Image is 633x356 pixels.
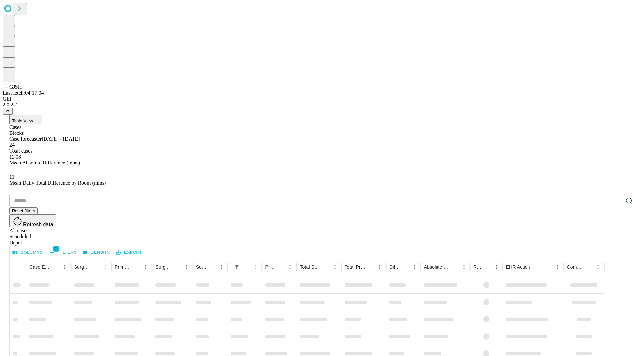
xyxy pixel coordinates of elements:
div: Total Scheduled Duration [300,264,320,270]
button: Sort [482,262,492,272]
div: 2.0.241 [3,102,630,108]
div: Surgery Name [155,264,172,270]
span: [DATE] - [DATE] [42,136,80,142]
button: Refresh data [9,214,56,227]
button: Reset filters [9,207,38,214]
button: Sort [401,262,410,272]
span: Case forecaster [9,136,42,142]
div: Comments [567,264,584,270]
div: Total Predicted Duration [345,264,365,270]
span: 1 [53,245,59,252]
div: Surgery Date [196,264,207,270]
button: Menu [330,262,340,272]
div: EHR Action [506,264,530,270]
div: Absolute Difference [424,264,449,270]
span: 11 [9,174,14,180]
span: GJSH [9,84,22,90]
button: Show filters [232,262,241,272]
span: Total cases [9,148,32,154]
span: 13.08 [9,154,21,160]
span: Table View [12,118,33,123]
button: Menu [459,262,468,272]
button: Sort [173,262,182,272]
button: Sort [584,262,593,272]
button: Sort [207,262,217,272]
button: Sort [531,262,540,272]
button: Sort [450,262,459,272]
div: Resolved in EHR [473,264,482,270]
button: Density [81,248,112,258]
div: Primary Service [115,264,131,270]
button: Menu [217,262,226,272]
div: Difference [389,264,400,270]
button: Menu [101,262,110,272]
button: Sort [276,262,286,272]
button: Sort [91,262,101,272]
button: Sort [242,262,251,272]
div: Surgeon Name [74,264,91,270]
button: @ [3,108,13,115]
button: Export [114,248,144,258]
span: @ [5,109,10,114]
div: 1 active filter [232,262,241,272]
span: Mean Absolute Difference (mins) [9,160,80,165]
button: Sort [51,262,60,272]
button: Menu [60,262,69,272]
span: 24 [9,142,15,148]
span: Mean Daily Total Difference by Room (mins) [9,180,106,186]
button: Menu [375,262,384,272]
button: Menu [286,262,295,272]
button: Show filters [47,247,78,258]
button: Menu [251,262,260,272]
span: Reset filters [12,208,35,213]
div: Predicted In Room Duration [265,264,276,270]
button: Menu [410,262,419,272]
button: Menu [553,262,562,272]
div: GEI [3,96,630,102]
button: Menu [492,262,501,272]
button: Menu [141,262,150,272]
span: Refresh data [23,222,53,227]
div: Case Epic Id [29,264,50,270]
button: Menu [593,262,603,272]
button: Table View [9,115,42,124]
button: Sort [366,262,375,272]
span: Last fetch: 04:17:04 [3,90,44,96]
button: Sort [132,262,141,272]
button: Sort [321,262,330,272]
button: Menu [182,262,191,272]
div: Scheduled In Room Duration [231,264,231,270]
button: Select columns [11,248,45,258]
